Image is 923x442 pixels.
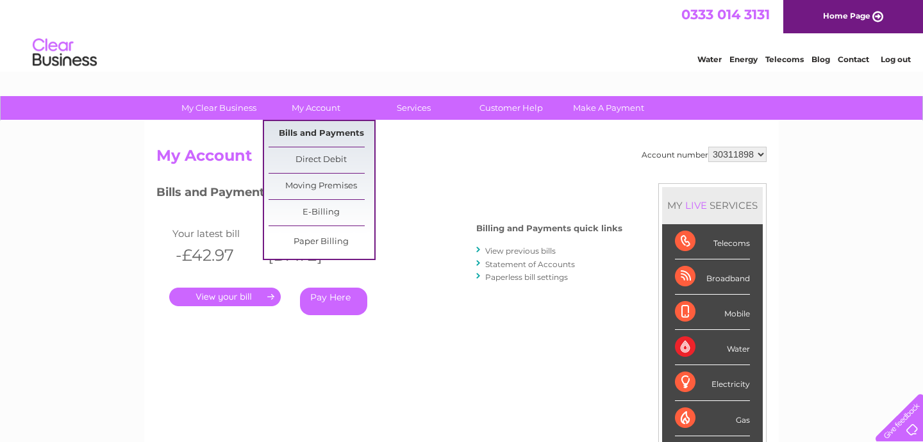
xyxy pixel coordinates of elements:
div: Mobile [675,295,750,330]
a: Contact [838,54,869,64]
th: [DATE] [262,242,354,268]
a: My Account [263,96,369,120]
h4: Billing and Payments quick links [476,224,622,233]
a: 0333 014 3131 [681,6,770,22]
a: Paperless bill settings [485,272,568,282]
div: Water [675,330,750,365]
a: Direct Debit [269,147,374,173]
a: Log out [881,54,911,64]
th: -£42.97 [169,242,262,268]
a: Make A Payment [556,96,661,120]
div: LIVE [683,199,710,211]
a: E-Billing [269,200,374,225]
a: Statement of Accounts [485,259,575,269]
a: My Clear Business [166,96,272,120]
div: Gas [675,401,750,436]
h3: Bills and Payments [156,183,622,206]
a: Pay Here [300,288,367,315]
a: Services [361,96,467,120]
h2: My Account [156,147,767,171]
td: Invoice date [262,225,354,242]
a: Water [697,54,722,64]
img: logo.png [32,33,97,72]
div: Broadband [675,259,750,295]
td: Your latest bill [169,225,262,242]
a: Energy [729,54,758,64]
div: Telecoms [675,224,750,259]
a: Customer Help [458,96,564,120]
a: View previous bills [485,246,556,256]
div: Account number [642,147,767,162]
div: Clear Business is a trading name of Verastar Limited (registered in [GEOGRAPHIC_DATA] No. 3667643... [160,7,765,62]
a: Telecoms [765,54,804,64]
div: Electricity [675,365,750,400]
a: Paper Billing [269,229,374,255]
a: Moving Premises [269,174,374,199]
a: Bills and Payments [269,121,374,147]
div: MY SERVICES [662,187,763,224]
a: Blog [811,54,830,64]
a: . [169,288,281,306]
